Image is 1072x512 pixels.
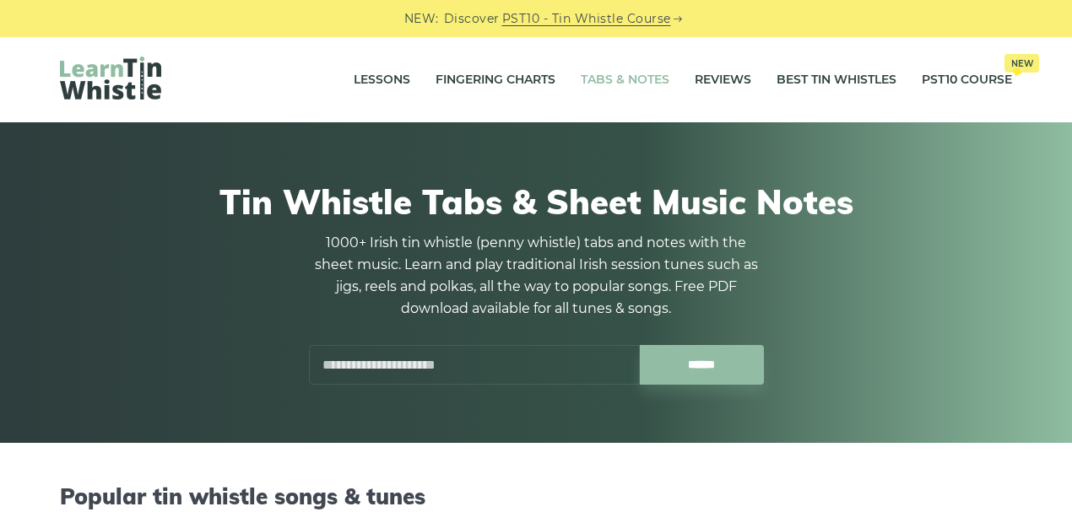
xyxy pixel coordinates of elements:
img: LearnTinWhistle.com [60,57,161,100]
h2: Popular tin whistle songs & tunes [60,483,1012,509]
a: Lessons [354,59,410,101]
p: 1000+ Irish tin whistle (penny whistle) tabs and notes with the sheet music. Learn and play tradi... [308,232,764,320]
h1: Tin Whistle Tabs & Sheet Music Notes [60,181,1012,222]
a: Tabs & Notes [581,59,669,101]
a: Fingering Charts [436,59,555,101]
span: New [1004,54,1039,73]
a: Best Tin Whistles [777,59,896,101]
a: PST10 CourseNew [922,59,1012,101]
a: Reviews [695,59,751,101]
